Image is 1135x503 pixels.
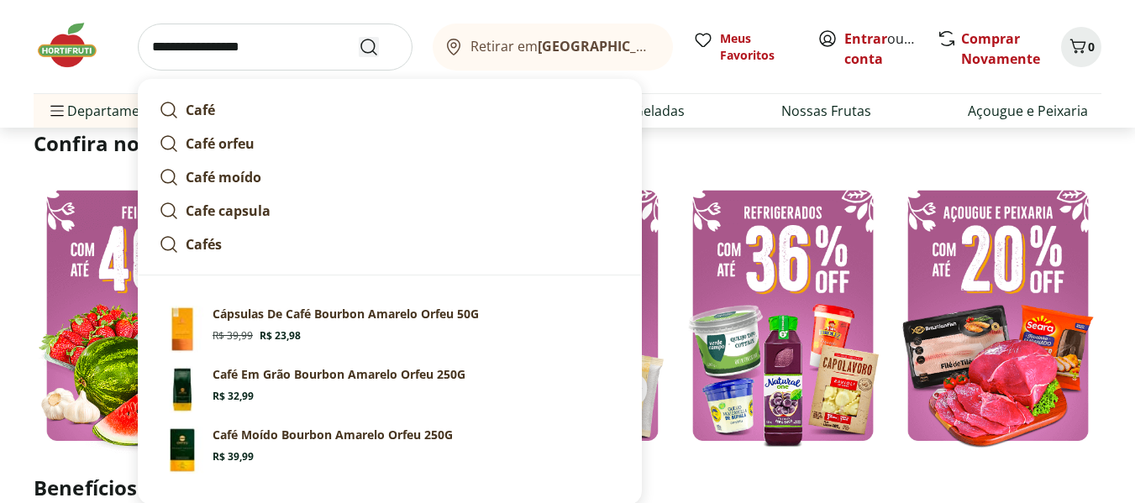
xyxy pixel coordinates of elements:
span: R$ 39,99 [213,329,253,343]
h2: Benefícios! [34,476,1101,500]
span: R$ 23,98 [260,329,301,343]
strong: Cafe capsula [186,202,271,220]
p: Café Em Grão Bourbon Amarelo Orfeu 250G [213,366,465,383]
a: Entrar [844,29,887,48]
button: Retirar em[GEOGRAPHIC_DATA]/[GEOGRAPHIC_DATA] [433,24,673,71]
a: PrincipalCafé Em Grão Bourbon Amarelo Orfeu 250GR$ 32,99 [152,359,628,420]
a: Açougue e Peixaria [968,101,1088,121]
img: Principal [159,366,206,413]
a: Meus Favoritos [693,30,797,64]
span: R$ 39,99 [213,450,254,464]
a: Café [152,93,628,127]
strong: Cafés [186,235,222,254]
span: Retirar em [470,39,656,54]
p: Cápsulas De Café Bourbon Amarelo Orfeu 50G [213,306,479,322]
span: ou [844,29,919,69]
p: Café Moído Bourbon Amarelo Orfeu 250G [213,427,453,443]
span: Departamentos [47,91,168,131]
a: PrincipalCafé Moído Bourbon Amarelo Orfeu 250GR$ 39,99 [152,420,628,480]
button: Submit Search [359,37,399,57]
b: [GEOGRAPHIC_DATA]/[GEOGRAPHIC_DATA] [538,37,821,55]
strong: Café moído [186,168,261,186]
span: Meus Favoritos [720,30,797,64]
a: Cafe capsula [152,194,628,228]
button: Menu [47,91,67,131]
a: Café orfeu [152,127,628,160]
a: Nossas Frutas [781,101,871,121]
strong: Café [186,101,215,119]
img: feira [34,177,240,453]
a: Comprar Novamente [961,29,1040,68]
img: Hortifruti [34,20,118,71]
button: Carrinho [1061,27,1101,67]
img: açougue [895,177,1101,453]
img: resfriados [680,177,886,453]
a: Criar conta [844,29,937,68]
span: R$ 32,99 [213,390,254,403]
span: 0 [1088,39,1095,55]
h2: Confira nossos descontos exclusivos [34,130,1101,157]
img: Principal [159,427,206,474]
a: Cápsulas De Café Bourbon Amarelo Orfeu 50GR$ 39,99R$ 23,98 [152,299,628,359]
strong: Café orfeu [186,134,255,153]
a: Café moído [152,160,628,194]
a: Cafés [152,228,628,261]
input: search [138,24,412,71]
